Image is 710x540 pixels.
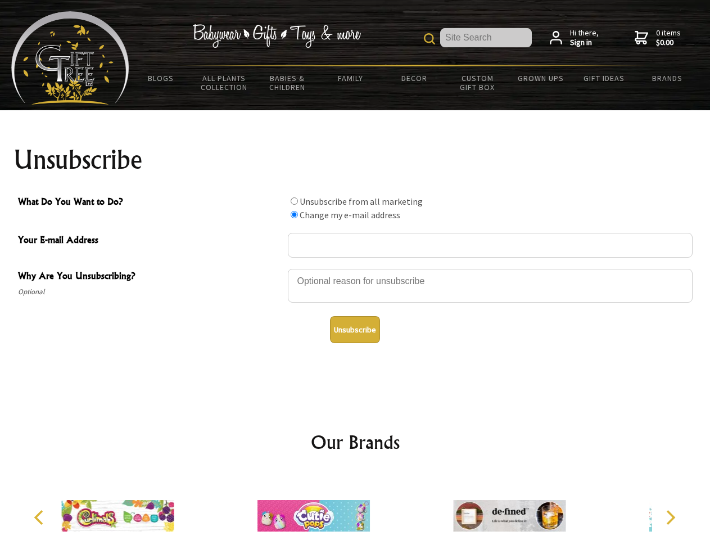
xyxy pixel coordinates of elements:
span: Optional [18,285,282,299]
textarea: Why Are You Unsubscribing? [288,269,693,303]
a: Decor [382,66,446,90]
a: Gift Ideas [572,66,636,90]
span: Why Are You Unsubscribing? [18,269,282,285]
a: Family [319,66,383,90]
a: BLOGS [129,66,193,90]
input: Site Search [440,28,532,47]
a: Grown Ups [509,66,572,90]
a: Brands [636,66,699,90]
input: What Do You Want to Do? [291,211,298,218]
a: Custom Gift Box [446,66,509,99]
button: Previous [28,505,53,530]
h1: Unsubscribe [13,146,697,173]
img: product search [424,33,435,44]
button: Unsubscribe [330,316,380,343]
label: Unsubscribe from all marketing [300,196,423,207]
span: Hi there, [570,28,599,48]
span: 0 items [656,28,681,48]
span: What Do You Want to Do? [18,195,282,211]
strong: $0.00 [656,38,681,48]
strong: Sign in [570,38,599,48]
img: Babyware - Gifts - Toys and more... [11,11,129,105]
a: Hi there,Sign in [550,28,599,48]
input: What Do You Want to Do? [291,197,298,205]
a: 0 items$0.00 [635,28,681,48]
label: Change my e-mail address [300,209,400,220]
a: All Plants Collection [193,66,256,99]
input: Your E-mail Address [288,233,693,258]
span: Your E-mail Address [18,233,282,249]
img: Babywear - Gifts - Toys & more [192,24,361,48]
button: Next [658,505,682,530]
a: Babies & Children [256,66,319,99]
h2: Our Brands [22,429,688,456]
